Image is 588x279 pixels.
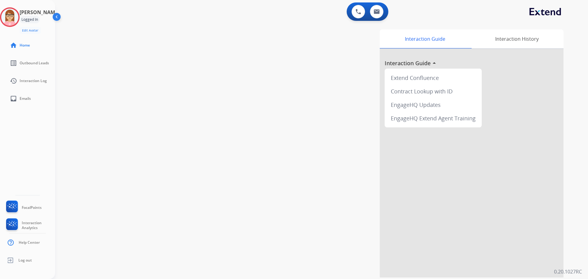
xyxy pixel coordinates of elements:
[387,98,479,111] div: EngageHQ Updates
[20,78,47,83] span: Interaction Log
[22,221,55,230] span: Interaction Analytics
[470,29,563,48] div: Interaction History
[387,85,479,98] div: Contract Lookup with ID
[22,205,42,210] span: FocalPoints
[10,59,17,67] mat-icon: list_alt
[20,27,41,34] button: Edit Avatar
[19,240,40,245] span: Help Center
[10,77,17,85] mat-icon: history
[380,29,470,48] div: Interaction Guide
[5,201,42,215] a: FocalPoints
[20,43,30,48] span: Home
[20,9,59,16] h3: [PERSON_NAME]
[10,42,17,49] mat-icon: home
[387,111,479,125] div: EngageHQ Extend Agent Training
[387,71,479,85] div: Extend Confluence
[1,9,18,26] img: avatar
[20,96,31,101] span: Emails
[20,16,40,23] div: Logged In
[5,218,55,232] a: Interaction Analytics
[20,61,49,66] span: Outbound Leads
[10,95,17,102] mat-icon: inbox
[18,258,32,263] span: Log out
[554,268,582,275] p: 0.20.1027RC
